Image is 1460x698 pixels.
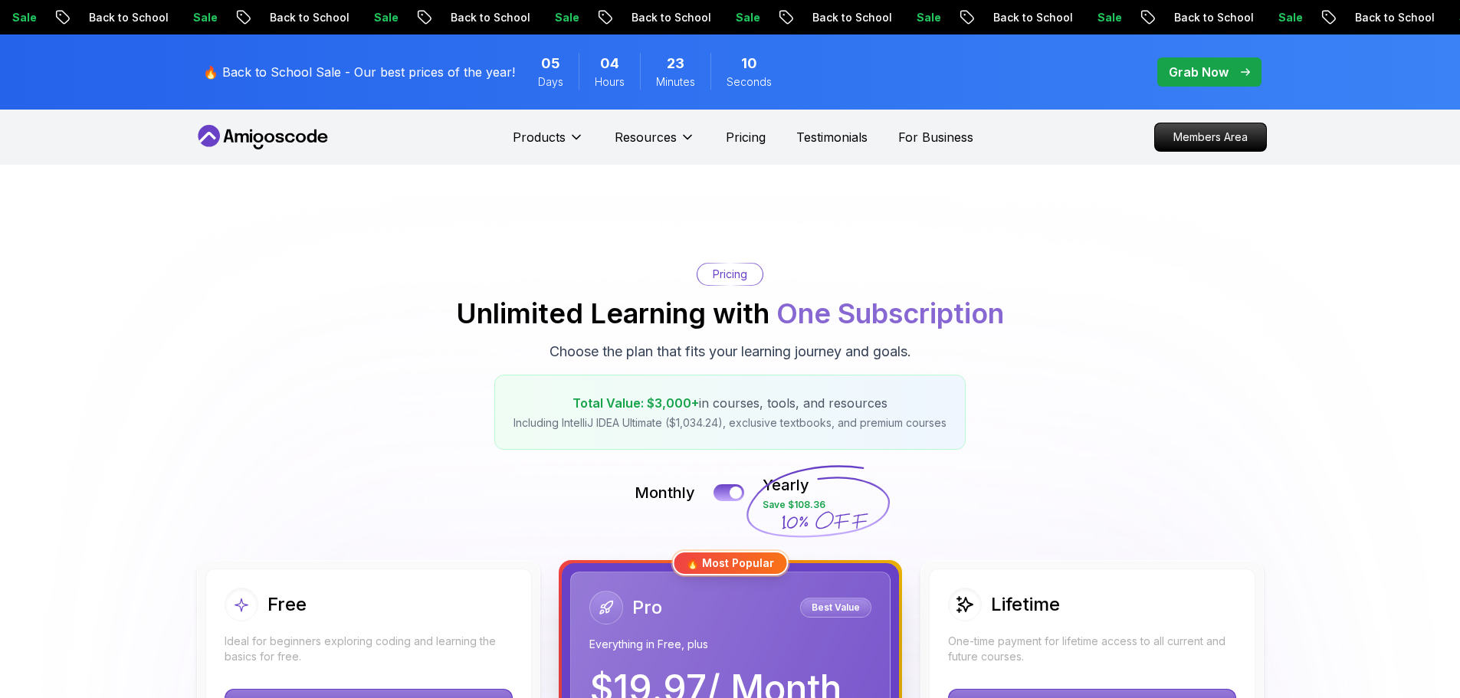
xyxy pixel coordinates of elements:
[550,341,911,362] p: Choose the plan that fits your learning journey and goals.
[898,128,973,146] a: For Business
[660,10,709,25] p: Sale
[556,10,660,25] p: Back to School
[615,128,695,159] button: Resources
[203,63,515,81] p: 🔥 Back to School Sale - Our best prices of the year!
[573,395,699,411] span: Total Value: $3,000+
[917,10,1022,25] p: Back to School
[741,53,757,74] span: 10 Seconds
[1279,10,1383,25] p: Back to School
[589,637,871,652] p: Everything in Free, plus
[1202,10,1252,25] p: Sale
[479,10,528,25] p: Sale
[1154,123,1267,152] a: Members Area
[713,267,747,282] p: Pricing
[948,634,1236,664] p: One-time payment for lifetime access to all current and future courses.
[1155,123,1266,151] p: Members Area
[538,74,563,90] span: Days
[117,10,166,25] p: Sale
[513,128,566,146] p: Products
[632,595,662,620] h2: Pro
[13,10,117,25] p: Back to School
[541,53,560,74] span: 5 Days
[991,592,1060,617] h2: Lifetime
[727,74,772,90] span: Seconds
[375,10,479,25] p: Back to School
[726,128,766,146] a: Pricing
[1383,10,1432,25] p: Sale
[667,53,684,74] span: 23 Minutes
[656,74,695,90] span: Minutes
[513,415,947,431] p: Including IntelliJ IDEA Ultimate ($1,034.24), exclusive textbooks, and premium courses
[796,128,868,146] a: Testimonials
[456,298,1004,329] h2: Unlimited Learning with
[841,10,890,25] p: Sale
[802,600,869,615] p: Best Value
[225,634,513,664] p: Ideal for beginners exploring coding and learning the basics for free.
[1098,10,1202,25] p: Back to School
[513,394,947,412] p: in courses, tools, and resources
[1169,63,1229,81] p: Grab Now
[267,592,307,617] h2: Free
[737,10,841,25] p: Back to School
[635,482,695,503] p: Monthly
[298,10,347,25] p: Sale
[1022,10,1071,25] p: Sale
[615,128,677,146] p: Resources
[194,10,298,25] p: Back to School
[600,53,619,74] span: 4 Hours
[776,297,1004,330] span: One Subscription
[513,128,584,159] button: Products
[595,74,625,90] span: Hours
